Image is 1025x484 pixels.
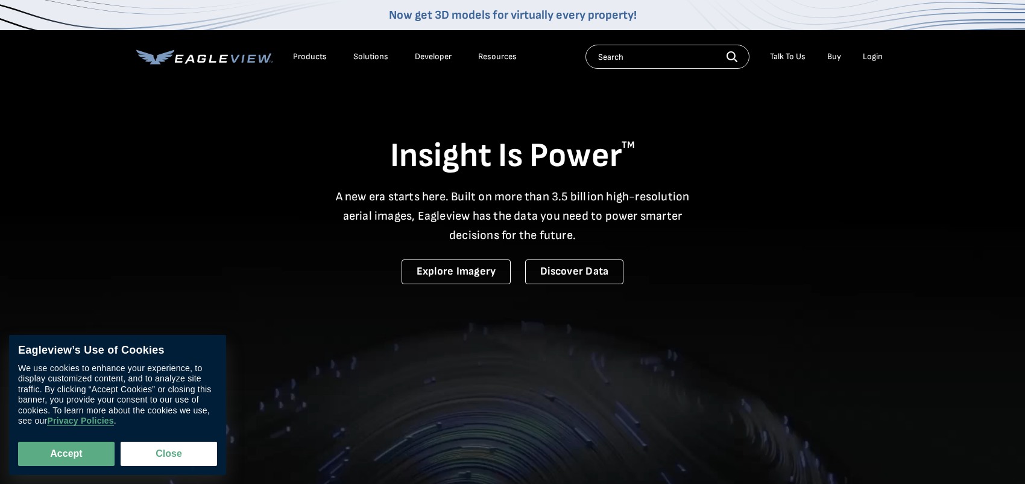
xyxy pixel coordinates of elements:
[47,416,113,427] a: Privacy Policies
[293,51,327,62] div: Products
[770,51,806,62] div: Talk To Us
[585,45,749,69] input: Search
[478,51,517,62] div: Resources
[863,51,883,62] div: Login
[622,139,635,151] sup: TM
[353,51,388,62] div: Solutions
[415,51,452,62] a: Developer
[402,260,511,284] a: Explore Imagery
[136,135,889,177] h1: Insight Is Power
[18,344,217,357] div: Eagleview’s Use of Cookies
[18,363,217,427] div: We use cookies to enhance your experience, to display customized content, and to analyze site tra...
[827,51,841,62] a: Buy
[525,260,623,284] a: Discover Data
[18,442,115,466] button: Accept
[328,187,697,245] p: A new era starts here. Built on more than 3.5 billion high-resolution aerial images, Eagleview ha...
[121,442,217,466] button: Close
[389,8,637,22] a: Now get 3D models for virtually every property!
